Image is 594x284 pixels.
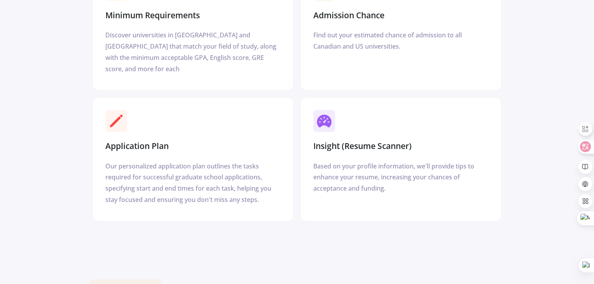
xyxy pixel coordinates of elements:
div: Discover universities in [GEOGRAPHIC_DATA] and [GEOGRAPHIC_DATA] that match your field of study, ... [105,30,281,74]
h3: Minimum Requirements [105,11,200,20]
h3: Admission Chance [313,11,384,20]
div: Find out your estimated chance of admission to all Canadian and US universities. [313,30,489,52]
h3: Insight (Resume Scanner) [313,141,412,151]
h3: Application Plan [105,141,169,151]
div: Based on your profile information, we'll provide tips to enhance your resume, increasing your cha... [313,161,489,194]
div: Our personalized application plan outlines the tasks required for successful graduate school appl... [105,161,281,205]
